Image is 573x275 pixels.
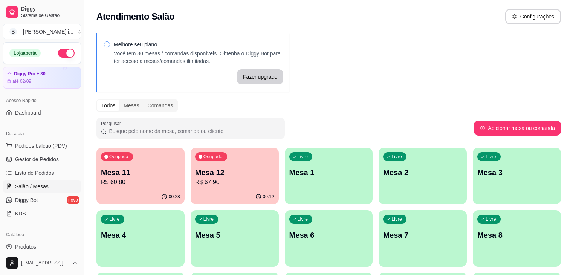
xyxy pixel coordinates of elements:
[379,148,467,204] button: LivreMesa 2
[144,100,177,111] div: Comandas
[3,180,81,192] a: Salão / Mesas
[14,71,46,77] article: Diggy Pro + 30
[9,28,17,35] span: B
[195,167,274,178] p: Mesa 12
[3,208,81,220] a: KDS
[109,216,120,222] p: Livre
[486,154,496,160] p: Livre
[107,127,280,135] input: Pesquisar
[289,230,368,240] p: Mesa 6
[58,49,75,58] button: Alterar Status
[474,121,561,136] button: Adicionar mesa ou comanda
[191,210,279,267] button: LivreMesa 5
[391,154,402,160] p: Livre
[285,148,373,204] button: LivreMesa 1
[3,67,81,89] a: Diggy Pro + 30até 02/09
[263,194,274,200] p: 00:12
[101,167,180,178] p: Mesa 11
[3,153,81,165] a: Gestor de Pedidos
[505,9,561,24] button: Configurações
[473,210,561,267] button: LivreMesa 8
[203,216,214,222] p: Livre
[3,167,81,179] a: Lista de Pedidos
[97,100,119,111] div: Todos
[15,156,59,163] span: Gestor de Pedidos
[9,49,41,57] div: Loja aberta
[3,3,81,21] a: DiggySistema de Gestão
[237,69,283,84] button: Fazer upgrade
[3,107,81,119] a: Dashboard
[15,243,36,251] span: Produtos
[15,109,41,116] span: Dashboard
[15,210,26,217] span: KDS
[486,216,496,222] p: Livre
[96,11,174,23] h2: Atendimento Salão
[101,178,180,187] p: R$ 60,80
[191,148,279,204] button: OcupadaMesa 12R$ 67,9000:12
[3,229,81,241] div: Catálogo
[383,167,462,178] p: Mesa 2
[285,210,373,267] button: LivreMesa 6
[21,260,69,266] span: [EMAIL_ADDRESS][DOMAIN_NAME]
[3,254,81,272] button: [EMAIL_ADDRESS][DOMAIN_NAME]
[101,120,124,127] label: Pesquisar
[3,128,81,140] div: Dia a dia
[289,167,368,178] p: Mesa 1
[477,230,556,240] p: Mesa 8
[203,154,223,160] p: Ocupada
[15,183,49,190] span: Salão / Mesas
[96,148,185,204] button: OcupadaMesa 11R$ 60,8000:28
[21,6,78,12] span: Diggy
[21,12,78,18] span: Sistema de Gestão
[96,210,185,267] button: LivreMesa 4
[114,50,283,65] p: Você tem 30 mesas / comandas disponíveis. Obtenha o Diggy Bot para ter acesso a mesas/comandas il...
[15,196,38,204] span: Diggy Bot
[195,178,274,187] p: R$ 67,90
[3,95,81,107] div: Acesso Rápido
[15,142,67,150] span: Pedidos balcão (PDV)
[23,28,73,35] div: [PERSON_NAME] i ...
[3,241,81,253] a: Produtos
[383,230,462,240] p: Mesa 7
[477,167,556,178] p: Mesa 3
[15,169,54,177] span: Lista de Pedidos
[101,230,180,240] p: Mesa 4
[391,216,402,222] p: Livre
[3,194,81,206] a: Diggy Botnovo
[298,154,308,160] p: Livre
[3,140,81,152] button: Pedidos balcão (PDV)
[473,148,561,204] button: LivreMesa 3
[3,24,81,39] button: Select a team
[114,41,283,48] p: Melhore seu plano
[12,78,31,84] article: até 02/09
[119,100,143,111] div: Mesas
[109,154,128,160] p: Ocupada
[298,216,308,222] p: Livre
[379,210,467,267] button: LivreMesa 7
[195,230,274,240] p: Mesa 5
[169,194,180,200] p: 00:28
